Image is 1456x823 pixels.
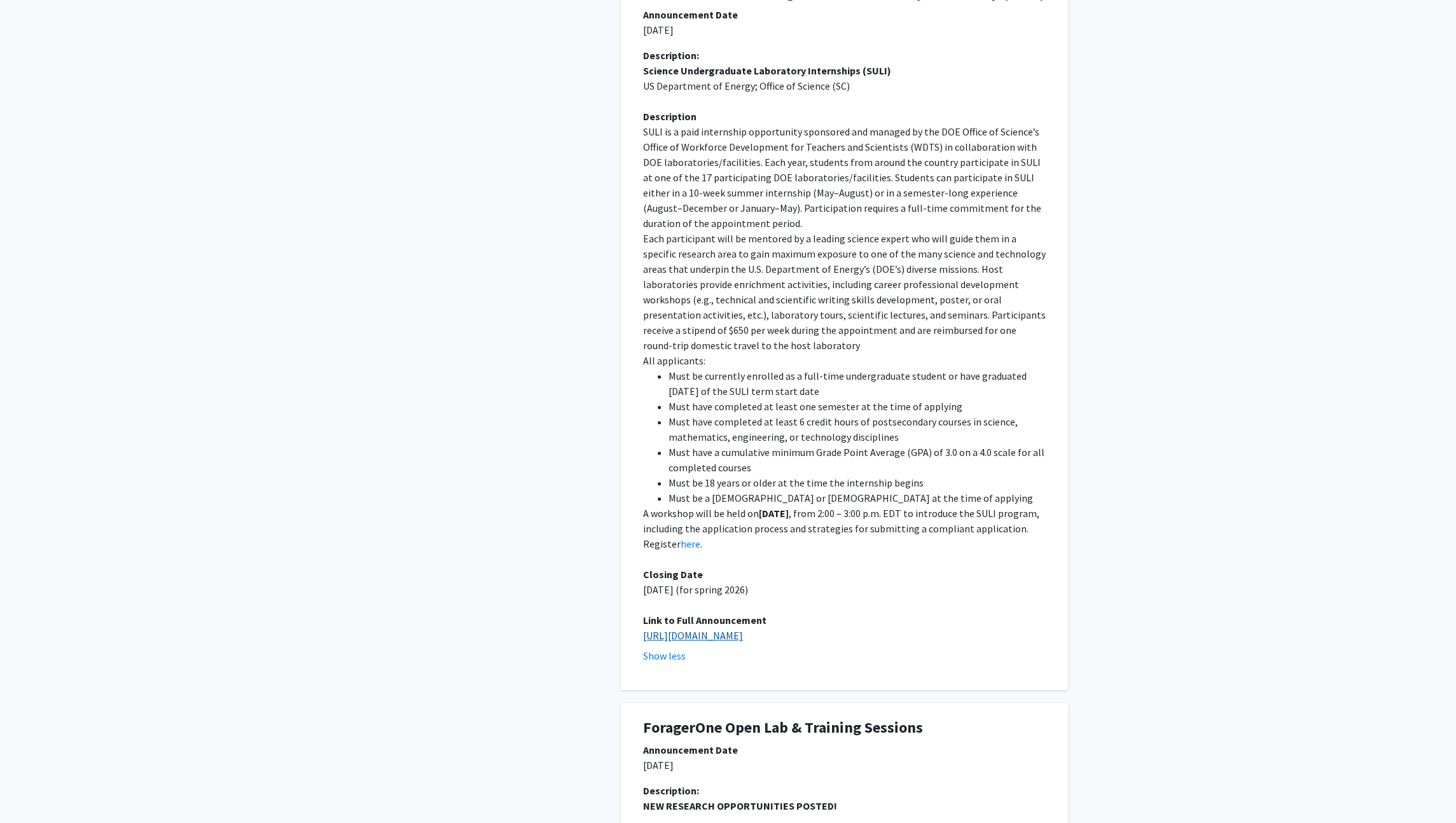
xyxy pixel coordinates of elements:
li: Must have completed at least one semester at the time of applying [669,399,1046,414]
strong: Science Undergraduate Laboratory Internships (SULI) [643,64,891,77]
strong: Closing Date [643,568,703,581]
div: Description: [643,783,1046,798]
strong: NEW RESEARCH OPPORTUNITIES POSTED! [643,799,837,812]
p: [DATE] [643,22,1046,38]
p: [DATE] [643,757,1046,773]
div: Description: [643,48,1046,63]
li: Must have a cumulative minimum Grade Point Average (GPA) of 3.0 on a 4.0 scale for all completed ... [669,445,1046,475]
div: Announcement Date [643,742,1046,757]
h1: ForagerOne Open Lab & Training Sessions [643,719,1046,737]
strong: [DATE] [759,507,789,520]
p: SULI is a paid internship opportunity sponsored and managed by the DOE Office of Science’s Office... [643,124,1046,231]
li: Must be a [DEMOGRAPHIC_DATA] or [DEMOGRAPHIC_DATA] at the time of applying [669,490,1046,506]
li: Must be currently enrolled as a full-time undergraduate student or have graduated [DATE] of the S... [669,368,1046,399]
strong: Link to Full Announcement [643,614,766,626]
a: [URL][DOMAIN_NAME] [643,629,743,642]
li: Must be 18 years or older at the time the internship begins [669,475,1046,490]
p: [DATE] (for spring 2026) [643,582,1046,597]
a: here [681,537,700,550]
button: Show less [643,648,686,663]
div: Announcement Date [643,7,1046,22]
li: Must have completed at least 6 credit hours of postsecondary courses in science, mathematics, eng... [669,414,1046,445]
strong: Description [643,110,697,123]
p: All applicants: [643,353,1046,368]
p: US Department of Energy; Office of Science (SC) [643,78,1046,93]
p: A workshop will be held on , from 2:00 – 3:00 p.m. EDT to introduce the SULI program, including t... [643,506,1046,551]
iframe: Chat [10,766,54,813]
p: Each participant will be mentored by a leading science expert who will guide them in a specific r... [643,231,1046,353]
